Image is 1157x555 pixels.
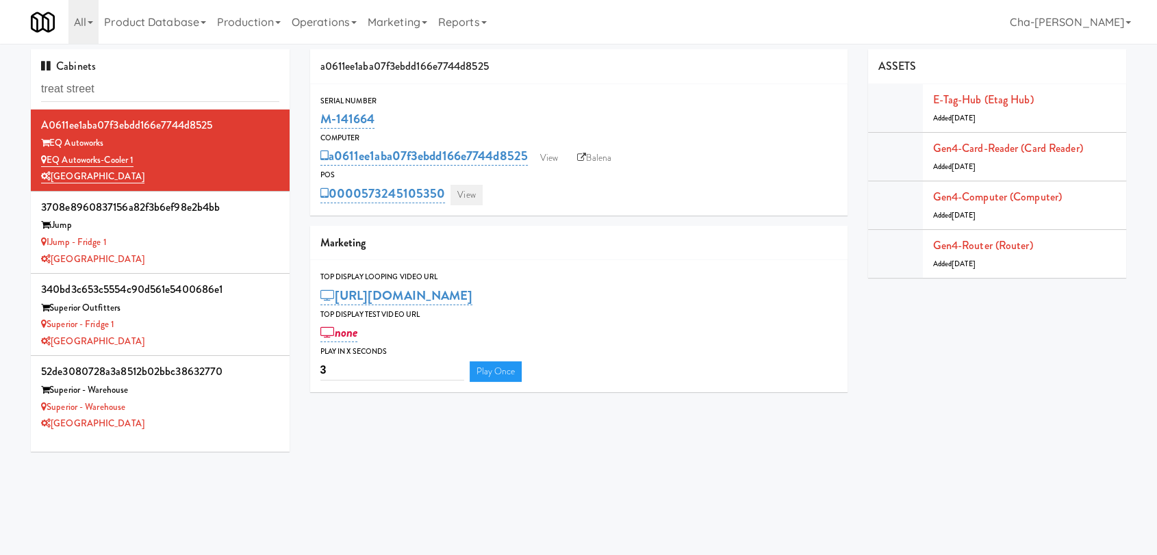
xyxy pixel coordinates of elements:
div: iJump [41,217,279,234]
input: Search cabinets [41,77,279,102]
div: Superior - Warehouse [41,382,279,399]
a: Superior - Fridge 1 [41,318,114,331]
div: Serial Number [320,94,837,108]
span: [DATE] [952,210,976,220]
a: View [533,148,565,168]
span: Added [933,259,976,269]
a: Play Once [470,361,522,382]
div: EQ Autoworks [41,135,279,152]
span: [DATE] [952,162,976,172]
div: Top Display Test Video Url [320,308,837,322]
a: [GEOGRAPHIC_DATA] [41,170,144,183]
a: [GEOGRAPHIC_DATA] [41,253,144,266]
div: a0611ee1aba07f3ebdd166e7744d8525 [310,49,848,84]
img: Micromart [31,10,55,34]
div: POS [320,168,837,182]
a: EQ Autoworks-Cooler 1 [41,153,133,167]
li: 340bd3c653c5554c90d561e5400686e1Superior Outfitters Superior - Fridge 1[GEOGRAPHIC_DATA] [31,274,290,356]
a: Superior - Warehouse [41,400,125,413]
span: [DATE] [952,113,976,123]
span: Marketing [320,235,366,250]
a: M-141664 [320,109,375,129]
a: Balena [570,148,618,168]
div: Play in X seconds [320,345,837,359]
span: Added [933,162,976,172]
a: [GEOGRAPHIC_DATA] [41,417,144,430]
a: [URL][DOMAIN_NAME] [320,286,473,305]
span: Added [933,210,976,220]
a: [GEOGRAPHIC_DATA] [41,335,144,348]
span: Cabinets [41,58,96,74]
a: Gen4-router (Router) [933,237,1033,253]
a: Gen4-computer (Computer) [933,189,1062,205]
span: Added [933,113,976,123]
li: 3708e8960837156a82f3b6ef98e2b4bbiJump iJump - Fridge 1[GEOGRAPHIC_DATA] [31,192,290,274]
div: a0611ee1aba07f3ebdd166e7744d8525 [41,115,279,135]
div: 340bd3c653c5554c90d561e5400686e1 [41,279,279,300]
div: Top Display Looping Video Url [320,270,837,284]
a: 0000573245105350 [320,184,446,203]
li: a0611ee1aba07f3ebdd166e7744d8525EQ Autoworks EQ Autoworks-Cooler 1[GEOGRAPHIC_DATA] [31,109,290,192]
div: Computer [320,131,837,145]
div: Superior Outfitters [41,300,279,317]
div: 52de3080728a3a8512b02bbc38632770 [41,361,279,382]
a: E-tag-hub (Etag Hub) [933,92,1034,107]
a: View [450,185,482,205]
div: 3708e8960837156a82f3b6ef98e2b4bb [41,197,279,218]
span: [DATE] [952,259,976,269]
li: 52de3080728a3a8512b02bbc38632770Superior - Warehouse Superior - Warehouse[GEOGRAPHIC_DATA] [31,356,290,437]
a: Gen4-card-reader (Card Reader) [933,140,1083,156]
a: iJump - Fridge 1 [41,235,107,248]
a: a0611ee1aba07f3ebdd166e7744d8525 [320,146,528,166]
a: none [320,323,358,342]
span: ASSETS [878,58,917,74]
